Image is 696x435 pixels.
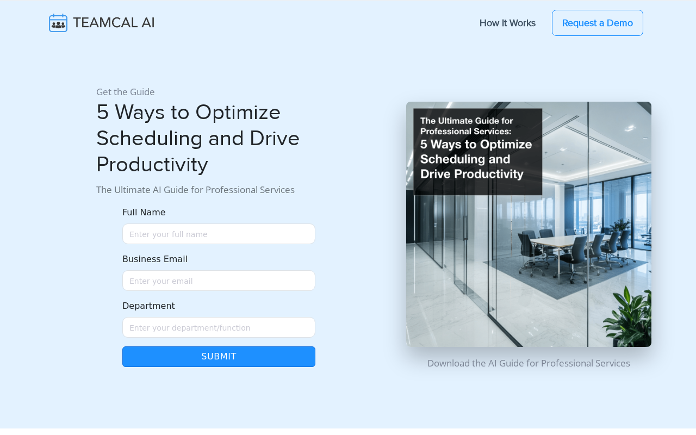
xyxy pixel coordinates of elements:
[122,253,188,266] label: Business Email
[406,102,651,347] img: Professional services guide cover
[122,317,315,338] input: Enter your department/function
[122,206,166,219] label: Full Name
[469,11,546,34] a: How It Works
[122,346,315,367] button: Submit
[96,84,341,100] p: Get the Guide
[122,223,315,244] input: Name must only contain letters and spaces
[96,182,341,197] p: The Ultimate AI Guide for Professional Services
[122,300,175,313] label: Department
[552,10,643,36] a: Request a Demo
[406,347,651,371] p: Download the AI Guide for Professional Services
[122,270,315,291] input: Enter your email
[96,100,341,178] h1: 5 Ways to Optimize Scheduling and Drive Productivity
